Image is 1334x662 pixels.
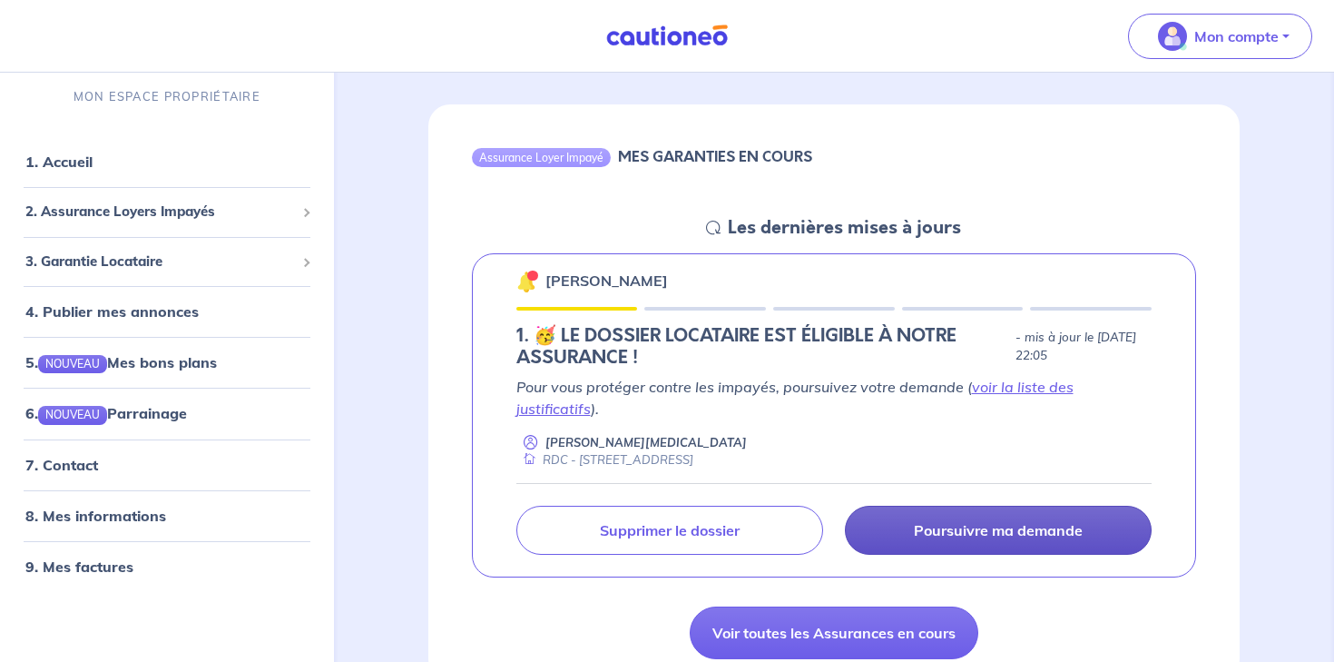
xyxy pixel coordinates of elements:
div: 7. Contact [7,446,327,482]
div: state: ELIGIBILITY-RESULT-IN-PROGRESS, Context: NEW,MAYBE-CERTIFICATE,ALONE,LESSOR-DOCUMENTS [516,325,1153,369]
div: 1. Accueil [7,143,327,180]
h6: MES GARANTIES EN COURS [618,148,812,165]
div: 8. Mes informations [7,497,327,533]
p: MON ESPACE PROPRIÉTAIRE [74,88,260,105]
a: voir la liste des justificatifs [516,378,1074,418]
a: 8. Mes informations [25,506,166,524]
a: Poursuivre ma demande [845,506,1152,555]
p: - mis à jour le [DATE] 22:05 [1015,329,1152,365]
h5: Les dernières mises à jours [728,217,961,239]
span: 3. Garantie Locataire [25,252,295,272]
div: 5.NOUVEAUMes bons plans [7,344,327,380]
p: Mon compte [1194,25,1279,47]
img: illu_account_valid_menu.svg [1158,22,1187,51]
div: 6.NOUVEAUParrainage [7,395,327,431]
div: 3. Garantie Locataire [7,244,327,280]
a: 9. Mes factures [25,557,133,575]
p: Pour vous protéger contre les impayés, poursuivez votre demande ( ). [516,376,1153,420]
a: 5.NOUVEAUMes bons plans [25,353,217,371]
button: illu_account_valid_menu.svgMon compte [1128,14,1312,59]
div: RDC - [STREET_ADDRESS] [516,451,693,469]
div: Assurance Loyer Impayé [472,148,611,166]
a: 4. Publier mes annonces [25,302,199,321]
a: 7. Contact [25,455,98,473]
h5: 1.︎ 🥳 LE DOSSIER LOCATAIRE EST ÉLIGIBLE À NOTRE ASSURANCE ! [516,325,1009,369]
p: [PERSON_NAME][MEDICAL_DATA] [545,434,747,451]
p: [PERSON_NAME] [545,270,668,291]
div: 4. Publier mes annonces [7,293,327,330]
p: Supprimer le dossier [600,521,740,539]
a: 1. Accueil [25,153,93,171]
a: Supprimer le dossier [516,506,823,555]
span: 2. Assurance Loyers Impayés [25,202,295,222]
p: Poursuivre ma demande [914,521,1083,539]
a: Voir toutes les Assurances en cours [690,607,978,659]
a: 6.NOUVEAUParrainage [25,404,187,422]
img: 🔔 [516,271,538,292]
div: 9. Mes factures [7,548,327,584]
img: Cautioneo [599,25,735,47]
div: 2. Assurance Loyers Impayés [7,194,327,230]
